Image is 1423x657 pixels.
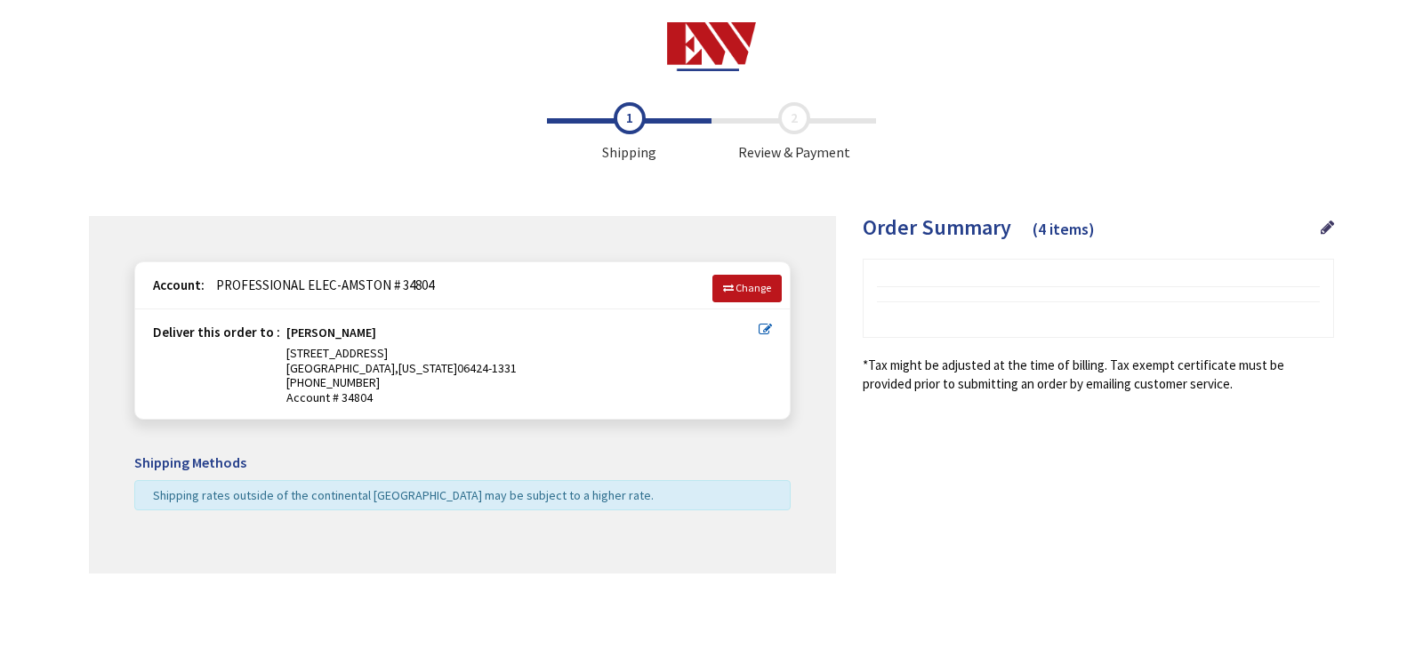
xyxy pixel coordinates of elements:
h5: Shipping Methods [134,455,791,471]
a: Change [712,275,782,301]
strong: [PERSON_NAME] [286,325,376,346]
span: [STREET_ADDRESS] [286,345,388,361]
img: Electrical Wholesalers, Inc. [667,22,757,71]
span: PROFESSIONAL ELEC-AMSTON # 34804 [207,276,434,293]
span: [PHONE_NUMBER] [286,374,380,390]
span: (4 items) [1033,219,1095,239]
span: Change [736,281,771,294]
span: Review & Payment [711,102,876,163]
span: [GEOGRAPHIC_DATA], [286,360,398,376]
span: [US_STATE] [398,360,457,376]
span: Account # 34804 [286,390,759,405]
span: Order Summary [863,213,1011,241]
: *Tax might be adjusted at the time of billing. Tax exempt certificate must be provided prior to s... [863,356,1334,394]
span: Shipping [547,102,711,163]
span: 06424-1331 [457,360,517,376]
strong: Deliver this order to : [153,324,280,341]
span: Shipping rates outside of the continental [GEOGRAPHIC_DATA] may be subject to a higher rate. [153,487,654,503]
strong: Account: [153,276,205,293]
